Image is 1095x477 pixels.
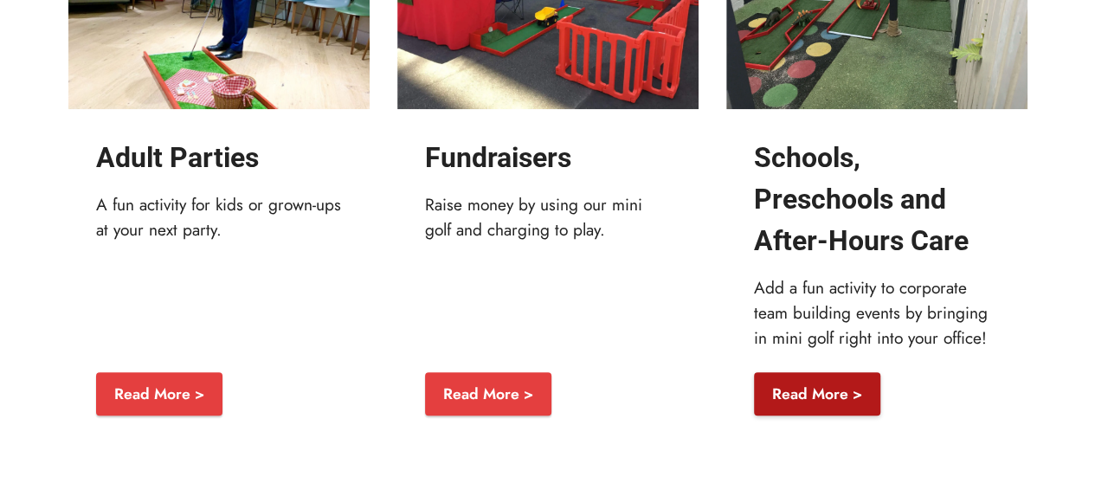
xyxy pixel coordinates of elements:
p: A fun activity for kids or grown-ups at your next party. [96,192,342,242]
strong: Adult Parties [96,141,259,174]
strong: Fundraisers [425,141,571,174]
a: Read More > [425,372,551,416]
a: Read More > [96,372,222,416]
strong: Schools, Preschools and After-Hours Care [754,141,969,257]
p: Add a fun activity to corporate team building events by bringing in mini golf right into your off... [754,275,1000,350]
p: Raise money by using our mini golf and charging to play. [425,192,671,242]
a: Read More > [754,372,880,416]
